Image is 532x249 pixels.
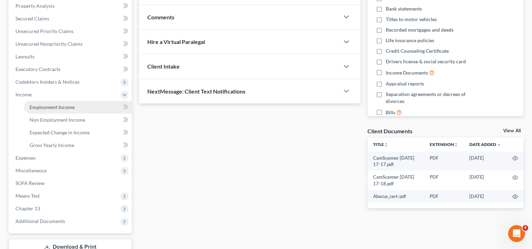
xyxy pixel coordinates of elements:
[30,129,90,135] span: Expected Change in Income
[15,3,55,9] span: Property Analysis
[15,15,49,21] span: Secured Claims
[497,143,501,147] i: expand_more
[508,225,525,242] iframe: Intercom live chat
[464,171,507,190] td: [DATE]
[386,58,466,65] span: Drivers license & social security card
[15,167,47,173] span: Miscellaneous
[10,63,132,76] a: Executory Contracts
[424,152,464,171] td: PDF
[464,190,507,203] td: [DATE]
[424,171,464,190] td: PDF
[30,142,74,148] span: Gross Yearly Income
[15,66,60,72] span: Executory Contracts
[15,218,65,224] span: Additional Documents
[386,37,434,44] span: Life insurance policies
[384,143,388,147] i: unfold_more
[367,171,424,190] td: CamScanner [DATE] 17-18.pdf
[367,127,412,135] div: Client Documents
[24,114,132,126] a: Non Employment Income
[469,142,501,147] a: Date Added expand_more
[147,14,174,20] span: Comments
[24,101,132,114] a: Employment Income
[10,177,132,190] a: SOFA Review
[424,190,464,203] td: PDF
[24,126,132,139] a: Expected Change in Income
[15,28,73,34] span: Unsecured Priority Claims
[15,155,36,161] span: Expenses
[15,79,79,85] span: Codebtors Insiders & Notices
[367,190,424,203] td: Abacus_cert-pdf
[373,142,388,147] a: Titleunfold_more
[10,38,132,50] a: Unsecured Nonpriority Claims
[386,16,437,23] span: Titles to motor vehicles
[386,47,449,55] span: Credit Counseling Certificate
[15,193,40,199] span: Means Test
[30,117,85,123] span: Non Employment Income
[386,26,454,33] span: Recorded mortgages and deeds
[386,80,424,87] span: Appraisal reports
[15,53,34,59] span: Lawsuits
[15,41,83,47] span: Unsecured Nonpriority Claims
[386,91,479,105] span: Separation agreements or decrees of divorces
[147,88,245,95] span: NextMessage: Client Text Notifications
[10,12,132,25] a: Secured Claims
[147,63,180,70] span: Client Intake
[10,50,132,63] a: Lawsuits
[15,205,40,211] span: Chapter 13
[523,225,528,231] span: 4
[147,38,205,45] span: Hire a Virtual Paralegal
[30,104,75,110] span: Employment Income
[386,69,428,76] span: Income Documents
[430,142,458,147] a: Extensionunfold_more
[10,25,132,38] a: Unsecured Priority Claims
[24,139,132,152] a: Gross Yearly Income
[454,143,458,147] i: unfold_more
[15,180,45,186] span: SOFA Review
[386,109,395,116] span: Bills
[367,152,424,171] td: CamScanner [DATE] 17-17.pdf
[503,128,521,133] a: View All
[464,152,507,171] td: [DATE]
[15,91,32,97] span: Income
[386,5,422,12] span: Bank statements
